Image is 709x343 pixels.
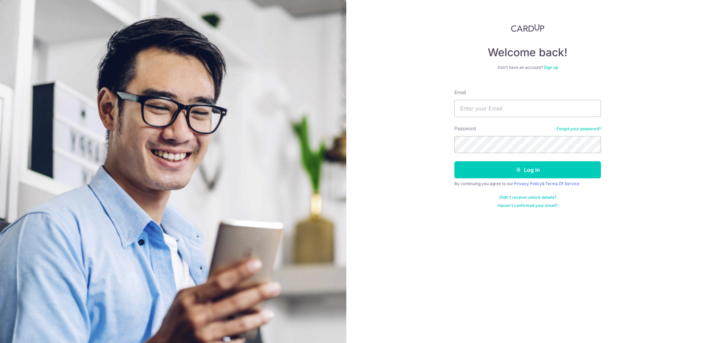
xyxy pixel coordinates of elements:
a: Terms Of Service [545,181,579,186]
a: Haven't confirmed your email? [498,203,558,208]
label: Password [454,125,476,132]
a: Didn't receive unlock details? [499,195,556,200]
a: Forgot your password? [557,126,601,132]
input: Enter your Email [454,100,601,117]
a: Privacy Policy [514,181,542,186]
div: By continuing you agree to our & [454,181,601,187]
label: Email [454,89,466,96]
button: Log in [454,161,601,178]
img: CardUp Logo [511,24,544,32]
div: Don’t have an account? [454,65,601,70]
h4: Welcome back! [454,46,601,59]
a: Sign up [544,65,558,70]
